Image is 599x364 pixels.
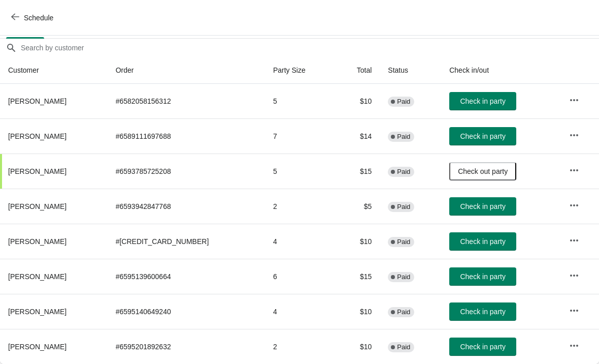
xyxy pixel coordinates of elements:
[460,97,505,105] span: Check in party
[265,259,335,294] td: 6
[335,57,380,84] th: Total
[460,202,505,210] span: Check in party
[335,118,380,154] td: $14
[265,329,335,364] td: 2
[265,118,335,154] td: 7
[460,272,505,281] span: Check in party
[8,343,66,351] span: [PERSON_NAME]
[8,308,66,316] span: [PERSON_NAME]
[441,57,561,84] th: Check in/out
[449,267,516,286] button: Check in party
[108,118,265,154] td: # 6589111697688
[397,98,410,106] span: Paid
[265,57,335,84] th: Party Size
[449,197,516,216] button: Check in party
[265,84,335,118] td: 5
[8,97,66,105] span: [PERSON_NAME]
[449,127,516,145] button: Check in party
[335,329,380,364] td: $10
[8,132,66,140] span: [PERSON_NAME]
[108,294,265,329] td: # 6595140649240
[380,57,441,84] th: Status
[458,167,508,175] span: Check out party
[108,84,265,118] td: # 6582058156312
[335,294,380,329] td: $10
[108,329,265,364] td: # 6595201892632
[108,189,265,224] td: # 6593942847768
[335,259,380,294] td: $15
[460,237,505,246] span: Check in party
[460,308,505,316] span: Check in party
[20,39,599,57] input: Search by customer
[8,272,66,281] span: [PERSON_NAME]
[397,343,410,351] span: Paid
[449,338,516,356] button: Check in party
[460,132,505,140] span: Check in party
[397,168,410,176] span: Paid
[449,92,516,110] button: Check in party
[335,154,380,189] td: $15
[397,238,410,246] span: Paid
[5,9,61,27] button: Schedule
[397,203,410,211] span: Paid
[449,232,516,251] button: Check in party
[397,308,410,316] span: Paid
[335,224,380,259] td: $10
[108,259,265,294] td: # 6595139600664
[8,167,66,175] span: [PERSON_NAME]
[460,343,505,351] span: Check in party
[265,224,335,259] td: 4
[8,237,66,246] span: [PERSON_NAME]
[335,84,380,118] td: $10
[397,133,410,141] span: Paid
[108,57,265,84] th: Order
[265,294,335,329] td: 4
[397,273,410,281] span: Paid
[8,202,66,210] span: [PERSON_NAME]
[335,189,380,224] td: $5
[265,154,335,189] td: 5
[265,189,335,224] td: 2
[108,224,265,259] td: # [CREDIT_CARD_NUMBER]
[449,162,516,180] button: Check out party
[108,154,265,189] td: # 6593785725208
[449,302,516,321] button: Check in party
[24,14,53,22] span: Schedule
